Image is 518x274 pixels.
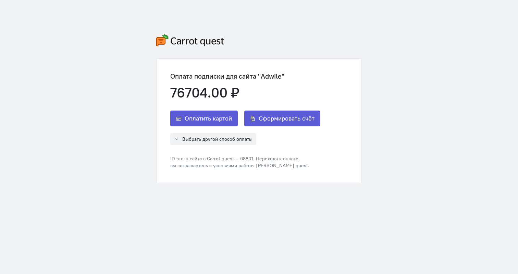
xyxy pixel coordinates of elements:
[244,111,320,126] button: Сформировать счёт
[182,136,252,142] span: Выбрать другой способ оплаты
[185,114,232,123] span: Оплатить картой
[259,114,314,123] span: Сформировать счёт
[170,85,320,100] div: 76704.00 ₽
[170,155,320,169] div: ID этого сайта в Carrot quest — 68801. Переходя к оплате, вы соглашаетесь с условиями работы [PER...
[156,34,224,46] img: carrot-quest-logo.svg
[170,111,238,126] button: Оплатить картой
[170,133,256,145] button: Выбрать другой способ оплаты
[170,72,320,80] div: Оплата подписки для сайта "Adwile"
